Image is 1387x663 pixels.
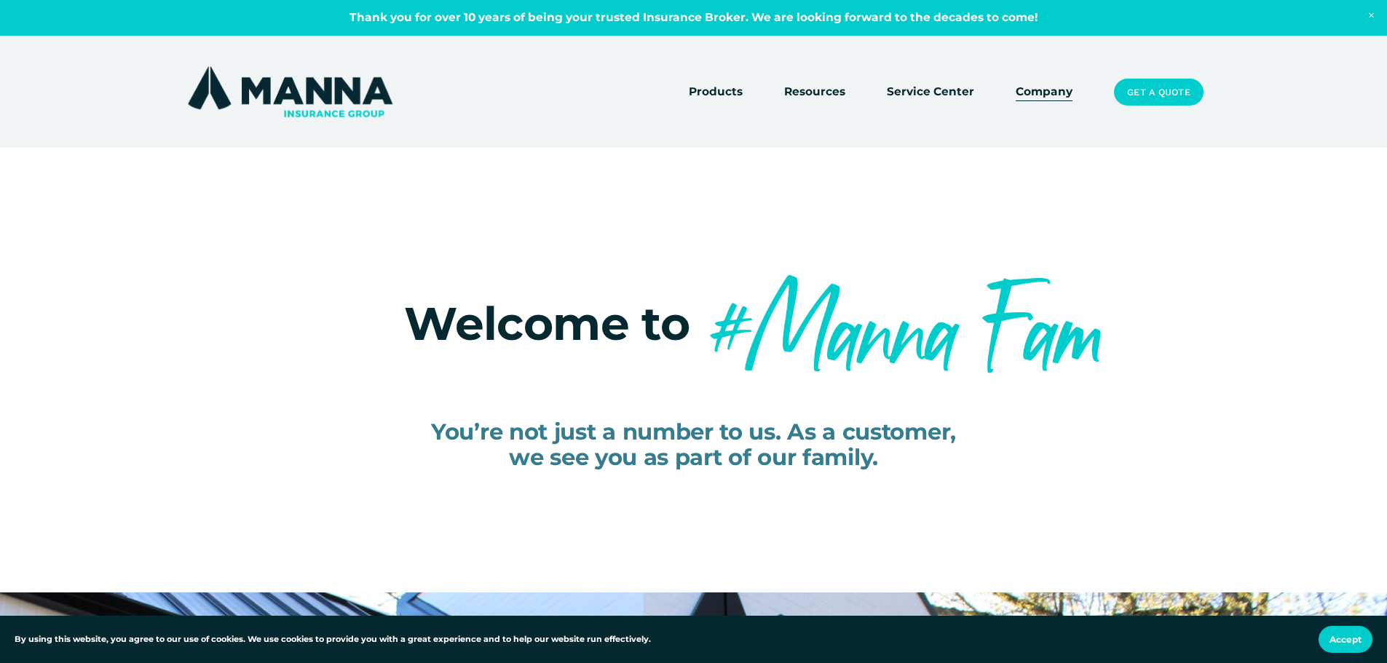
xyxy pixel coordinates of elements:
a: Company [1016,82,1072,103]
a: folder dropdown [784,82,845,103]
span: Accept [1329,634,1362,645]
span: Products [689,83,743,101]
img: Manna Insurance Group [184,63,396,120]
span: Welcome to [404,295,689,352]
a: Service Center [887,82,974,103]
a: Get a Quote [1114,79,1203,106]
a: folder dropdown [689,82,743,103]
span: You’re not just a number to us. As a customer, we see you as part of our family. [431,418,956,471]
span: Resources [784,83,845,101]
p: By using this website, you agree to our use of cookies. We use cookies to provide you with a grea... [15,633,651,646]
button: Accept [1319,626,1372,653]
